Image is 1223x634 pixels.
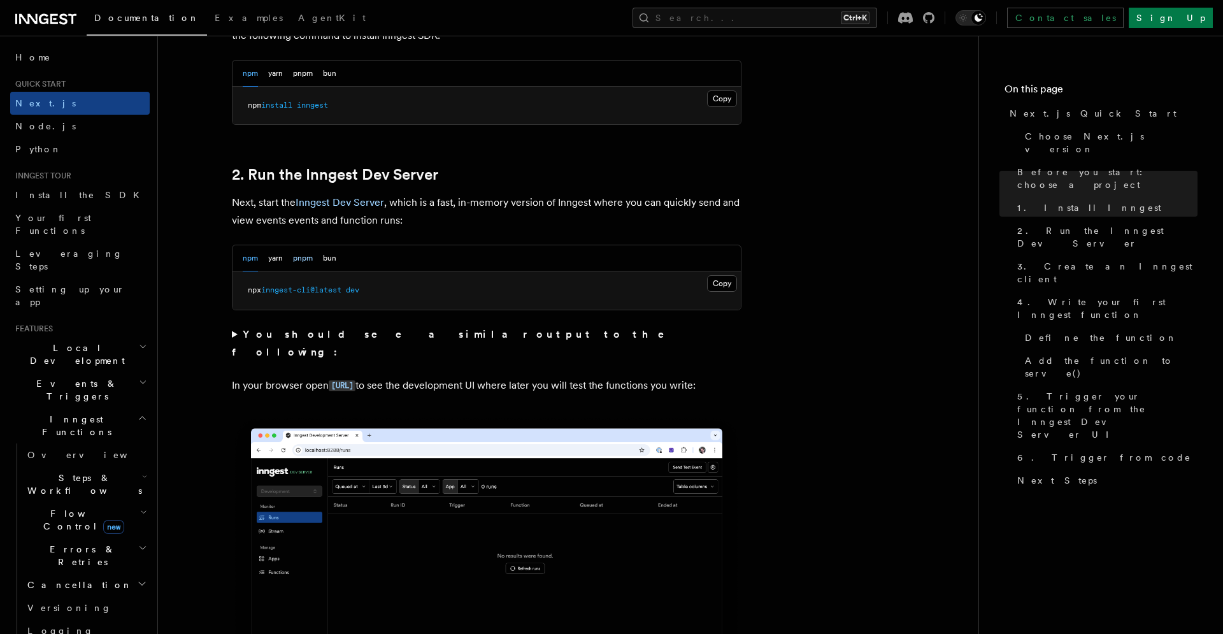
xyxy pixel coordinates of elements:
a: Versioning [22,596,150,619]
span: 6. Trigger from code [1017,451,1191,464]
span: Next Steps [1017,474,1097,487]
span: Flow Control [22,507,140,533]
span: Quick start [10,79,66,89]
a: 2. Run the Inngest Dev Server [232,166,438,184]
span: 3. Create an Inngest client [1017,260,1198,285]
span: Setting up your app [15,284,125,307]
span: Inngest tour [10,171,71,181]
a: AgentKit [290,4,373,34]
span: Define the function [1025,331,1177,344]
code: [URL] [329,380,355,391]
button: Cancellation [22,573,150,596]
span: 1. Install Inngest [1017,201,1161,214]
button: Toggle dark mode [955,10,986,25]
a: Install the SDK [10,184,150,206]
button: Copy [707,90,737,107]
a: Contact sales [1007,8,1124,28]
a: 3. Create an Inngest client [1012,255,1198,291]
span: Next.js [15,98,76,108]
h4: On this page [1005,82,1198,102]
button: Errors & Retries [22,538,150,573]
span: npm [248,101,261,110]
button: Flow Controlnew [22,502,150,538]
span: Your first Functions [15,213,91,236]
a: Before you start: choose a project [1012,161,1198,196]
span: 2. Run the Inngest Dev Server [1017,224,1198,250]
span: Node.js [15,121,76,131]
a: 4. Write your first Inngest function [1012,291,1198,326]
a: Setting up your app [10,278,150,313]
a: Node.js [10,115,150,138]
button: npm [243,245,258,271]
span: Examples [215,13,283,23]
button: bun [323,61,336,87]
button: Events & Triggers [10,372,150,408]
span: 4. Write your first Inngest function [1017,296,1198,321]
span: Events & Triggers [10,377,139,403]
p: Next, start the , which is a fast, in-memory version of Inngest where you can quickly send and vi... [232,194,741,229]
a: Next.js [10,92,150,115]
span: Errors & Retries [22,543,138,568]
button: yarn [268,245,283,271]
a: 1. Install Inngest [1012,196,1198,219]
span: inngest [297,101,328,110]
a: Your first Functions [10,206,150,242]
button: yarn [268,61,283,87]
button: bun [323,245,336,271]
span: Versioning [27,603,111,613]
a: [URL] [329,379,355,391]
a: Sign Up [1129,8,1213,28]
span: Steps & Workflows [22,472,142,497]
span: Features [10,324,53,334]
span: dev [346,285,359,294]
button: Search...Ctrl+K [633,8,877,28]
summary: You should see a similar output to the following: [232,326,741,361]
strong: You should see a similar output to the following: [232,328,682,358]
a: 6. Trigger from code [1012,446,1198,469]
span: Before you start: choose a project [1017,166,1198,191]
a: Next.js Quick Start [1005,102,1198,125]
p: In your browser open to see the development UI where later you will test the functions you write: [232,377,741,395]
span: 5. Trigger your function from the Inngest Dev Server UI [1017,390,1198,441]
span: Home [15,51,51,64]
a: Next Steps [1012,469,1198,492]
a: Define the function [1020,326,1198,349]
span: Add the function to serve() [1025,354,1198,380]
span: Inngest Functions [10,413,138,438]
a: Overview [22,443,150,466]
span: Next.js Quick Start [1010,107,1177,120]
button: npm [243,61,258,87]
span: Install the SDK [15,190,147,200]
a: Choose Next.js version [1020,125,1198,161]
button: Steps & Workflows [22,466,150,502]
a: 5. Trigger your function from the Inngest Dev Server UI [1012,385,1198,446]
span: Local Development [10,342,139,367]
button: Copy [707,275,737,292]
a: Add the function to serve() [1020,349,1198,385]
button: Local Development [10,336,150,372]
span: npx [248,285,261,294]
span: Leveraging Steps [15,249,123,271]
button: Inngest Functions [10,408,150,443]
button: pnpm [293,61,313,87]
a: Leveraging Steps [10,242,150,278]
span: install [261,101,292,110]
span: AgentKit [298,13,366,23]
a: 2. Run the Inngest Dev Server [1012,219,1198,255]
span: Cancellation [22,579,132,591]
a: Documentation [87,4,207,36]
span: Choose Next.js version [1025,130,1198,155]
a: Inngest Dev Server [296,196,384,208]
span: Overview [27,450,159,460]
a: Examples [207,4,290,34]
span: inngest-cli@latest [261,285,341,294]
span: Python [15,144,62,154]
span: new [103,520,124,534]
kbd: Ctrl+K [841,11,869,24]
button: pnpm [293,245,313,271]
span: Documentation [94,13,199,23]
a: Home [10,46,150,69]
a: Python [10,138,150,161]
